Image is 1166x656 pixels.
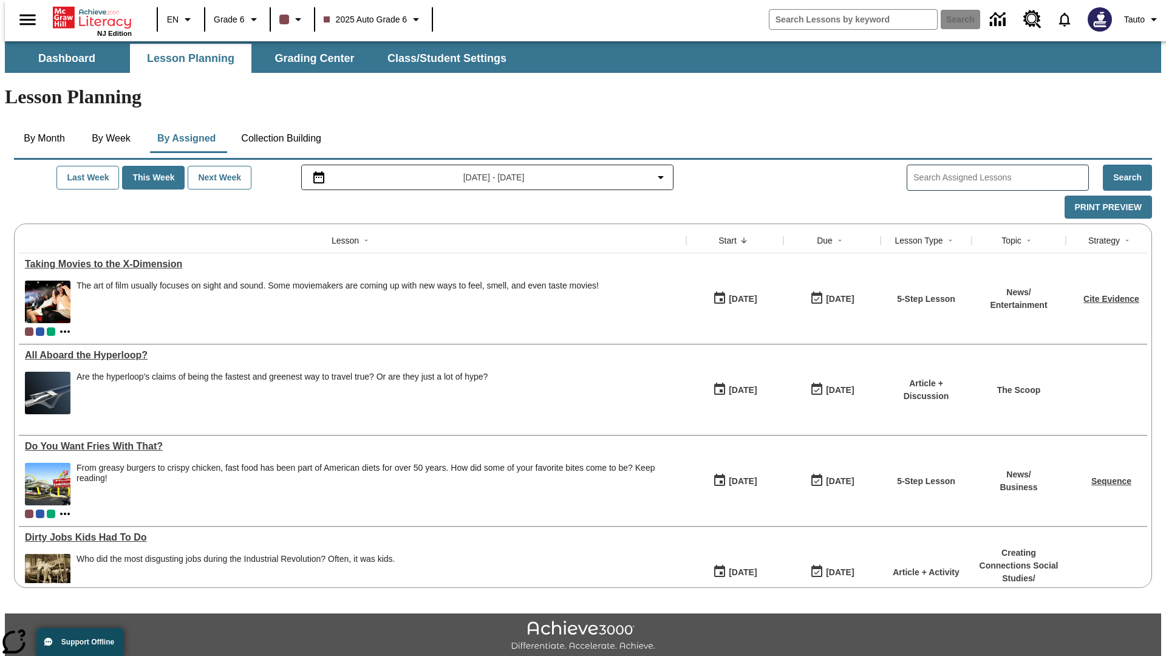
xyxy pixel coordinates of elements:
[231,124,331,153] button: Collection Building
[943,233,958,248] button: Sort
[77,463,680,483] div: From greasy burgers to crispy chicken, fast food has been part of American diets for over 50 year...
[378,44,516,73] button: Class/Student Settings
[806,470,858,493] button: 07/20/26: Last day the lesson can be accessed
[188,166,251,190] button: Next Week
[36,510,44,518] div: OL 2025 Auto Grade 7
[122,166,185,190] button: This Week
[463,171,525,184] span: [DATE] - [DATE]
[25,441,680,452] div: Do You Want Fries With That?
[983,3,1016,36] a: Data Center
[769,10,937,29] input: search field
[1083,294,1139,304] a: Cite Evidence
[806,561,858,584] button: 11/30/25: Last day the lesson can be accessed
[77,554,395,596] div: Who did the most disgusting jobs during the Industrial Revolution? Often, it was kids.
[25,532,680,543] div: Dirty Jobs Kids Had To Do
[1119,9,1166,30] button: Profile/Settings
[77,463,680,505] span: From greasy burgers to crispy chicken, fast food has been part of American diets for over 50 year...
[833,233,847,248] button: Sort
[25,281,70,323] img: Panel in front of the seats sprays water mist to the happy audience at a 4DX-equipped theater.
[1000,468,1037,481] p: News /
[214,13,245,26] span: Grade 6
[25,510,33,518] div: Current Class
[307,170,669,185] button: Select the date range menu item
[162,9,200,30] button: Language: EN, Select a language
[729,565,757,580] div: [DATE]
[25,350,680,361] a: All Aboard the Hyperloop?, Lessons
[806,378,858,401] button: 06/30/26: Last day the lesson can be accessed
[77,372,488,414] div: Are the hyperloop's claims of being the fastest and greenest way to travel true? Or are they just...
[319,9,429,30] button: Class: 2025 Auto Grade 6, Select your class
[25,259,680,270] a: Taking Movies to the X-Dimension, Lessons
[359,233,373,248] button: Sort
[77,372,488,382] div: Are the hyperloop's claims of being the fastest and greenest way to travel true? Or are they just...
[1088,234,1120,247] div: Strategy
[1120,233,1134,248] button: Sort
[978,547,1060,585] p: Creating Connections Social Studies /
[729,383,757,398] div: [DATE]
[5,86,1161,108] h1: Lesson Planning
[709,378,761,401] button: 07/21/25: First time the lesson was available
[25,372,70,414] img: Artist rendering of Hyperloop TT vehicle entering a tunnel
[47,510,55,518] div: 2025 Auto Grade 4
[6,44,128,73] button: Dashboard
[729,292,757,307] div: [DATE]
[10,2,46,38] button: Open side menu
[25,350,680,361] div: All Aboard the Hyperloop?
[148,124,225,153] button: By Assigned
[25,532,680,543] a: Dirty Jobs Kids Had To Do, Lessons
[56,166,119,190] button: Last Week
[36,327,44,336] div: OL 2025 Auto Grade 7
[895,234,943,247] div: Lesson Type
[897,293,955,306] p: 5-Step Lesson
[5,41,1161,73] div: SubNavbar
[167,13,179,26] span: EN
[25,554,70,596] img: Black and white photo of two young boys standing on a piece of heavy machinery
[77,554,395,564] div: Who did the most disgusting jobs during the Industrial Revolution? Often, it was kids.
[53,4,132,37] div: Home
[997,384,1041,397] p: The Scoop
[97,30,132,37] span: NJ Edition
[77,281,599,291] p: The art of film usually focuses on sight and sound. Some moviemakers are coming up with new ways ...
[53,5,132,30] a: Home
[58,324,72,339] button: Show more classes
[1080,4,1119,35] button: Select a new avatar
[58,507,72,521] button: Show more classes
[25,327,33,336] span: Current Class
[990,286,1047,299] p: News /
[14,124,75,153] button: By Month
[77,281,599,323] div: The art of film usually focuses on sight and sound. Some moviemakers are coming up with new ways ...
[709,561,761,584] button: 07/11/25: First time the lesson was available
[990,299,1047,312] p: Entertainment
[826,565,854,580] div: [DATE]
[130,44,251,73] button: Lesson Planning
[511,621,655,652] img: Achieve3000 Differentiate Accelerate Achieve
[1065,196,1152,219] button: Print Preview
[1001,234,1021,247] div: Topic
[25,259,680,270] div: Taking Movies to the X-Dimension
[913,169,1088,186] input: Search Assigned Lessons
[25,441,680,452] a: Do You Want Fries With That?, Lessons
[61,638,114,646] span: Support Offline
[806,287,858,310] button: 08/24/25: Last day the lesson can be accessed
[817,234,833,247] div: Due
[1124,13,1145,26] span: Tauto
[893,566,960,579] p: Article + Activity
[25,463,70,505] img: One of the first McDonald's stores, with the iconic red sign and golden arches.
[826,474,854,489] div: [DATE]
[1016,3,1049,36] a: Resource Center, Will open in new tab
[47,327,55,336] span: 2025 Auto Grade 4
[332,234,359,247] div: Lesson
[826,292,854,307] div: [DATE]
[737,233,751,248] button: Sort
[81,124,141,153] button: By Week
[254,44,375,73] button: Grading Center
[709,287,761,310] button: 08/18/25: First time the lesson was available
[718,234,737,247] div: Start
[653,170,668,185] svg: Collapse Date Range Filter
[1088,7,1112,32] img: Avatar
